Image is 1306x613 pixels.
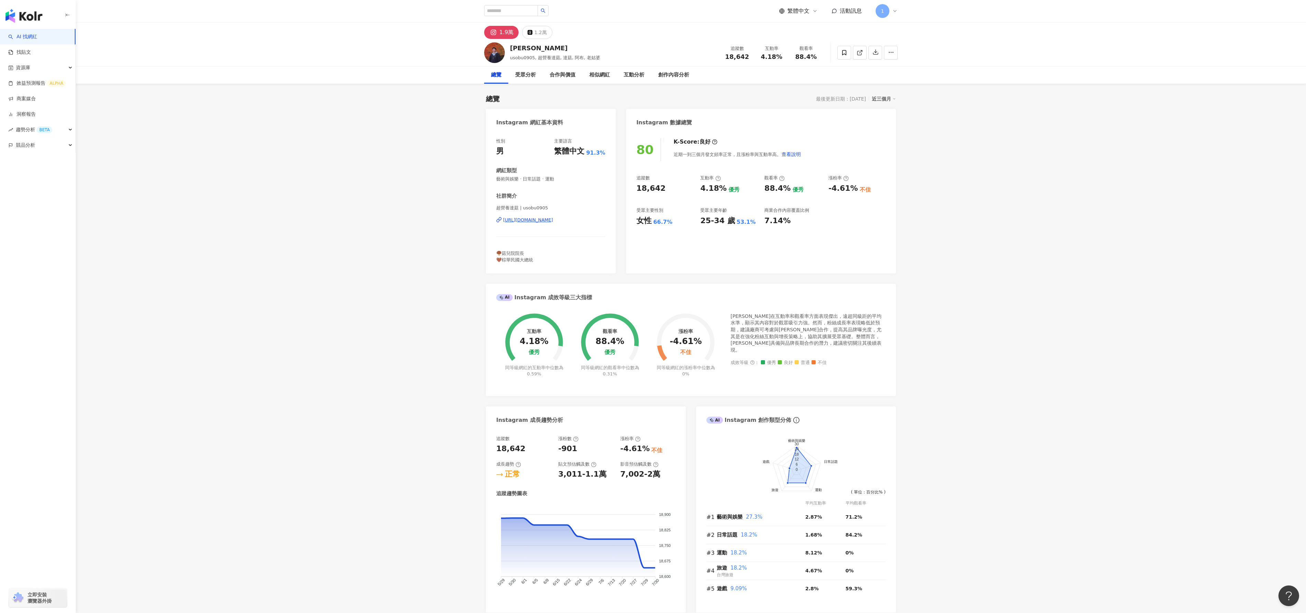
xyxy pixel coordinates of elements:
[764,207,809,214] div: 商業合作內容覆蓋比例
[717,565,727,571] span: 旅遊
[670,337,702,346] div: -4.61%
[8,111,36,118] a: 洞察報告
[28,592,52,604] span: 立即安裝 瀏覽器外掛
[860,186,871,194] div: 不佳
[589,71,610,79] div: 相似網紅
[550,71,575,79] div: 合作與價值
[761,53,782,60] span: 4.18%
[37,126,52,133] div: BETA
[520,578,528,585] tspan: 6/1
[496,490,527,497] div: 追蹤趨勢圖表
[529,349,540,356] div: 優秀
[531,578,539,585] tspan: 6/5
[636,183,666,194] div: 18,642
[828,183,858,194] div: -4.61%
[496,167,517,174] div: 網紅類型
[805,586,819,591] span: 2.8%
[541,8,545,13] span: search
[706,417,723,424] div: AI
[717,532,737,538] span: 日常話題
[558,436,579,442] div: 漲粉數
[603,371,617,376] span: 0.31%
[8,80,66,87] a: 效益預測報告ALPHA
[6,9,42,23] img: logo
[486,94,500,104] div: 總覽
[795,360,810,365] span: 普通
[846,586,863,591] span: 59.3%
[586,149,605,157] span: 91.3%
[764,183,790,194] div: 88.4%
[700,138,711,146] div: 良好
[795,53,817,60] span: 88.4%
[585,578,594,587] tspan: 6/29
[554,138,572,144] div: 主要語言
[607,578,616,587] tspan: 7/13
[881,7,884,15] span: 1
[846,514,863,520] span: 71.2%
[636,216,652,226] div: 女性
[620,469,660,480] div: 7,002-2萬
[491,71,501,79] div: 總覽
[658,71,689,79] div: 創作內容分析
[563,578,572,587] tspan: 6/22
[9,589,67,607] a: chrome extension立即安裝 瀏覽器外掛
[552,578,561,587] tspan: 6/15
[781,147,801,161] button: 查看說明
[788,439,805,443] text: 藝術與娛樂
[678,329,693,334] div: 漲粉率
[8,49,31,56] a: 找貼文
[741,532,757,538] span: 18.2%
[717,514,743,520] span: 藝術與娛樂
[8,33,37,40] a: searchAI 找網紅
[16,122,52,137] span: 趨勢分析
[717,550,727,556] span: 運動
[717,572,733,577] span: 台灣旅遊
[706,531,717,539] div: #2
[795,442,799,446] text: 30
[737,218,756,226] div: 53.1%
[496,138,505,144] div: 性別
[636,207,663,214] div: 受眾主要性別
[725,53,749,60] span: 18,642
[558,469,606,480] div: 3,011-1.1萬
[496,146,504,157] div: 男
[659,512,671,517] tspan: 18,900
[534,28,547,37] div: 1.2萬
[497,578,506,587] tspan: 5/29
[527,371,541,376] span: 0.59%
[16,137,35,153] span: 競品分析
[782,152,801,157] span: 查看說明
[795,457,799,461] text: 12
[816,96,866,102] div: 最後更新日期：[DATE]
[515,71,536,79] div: 受眾分析
[731,585,747,592] span: 9.09%
[520,337,548,346] div: 4.18%
[636,175,650,181] div: 追蹤數
[11,592,24,603] img: chrome extension
[746,514,763,520] span: 27.3%
[496,461,521,467] div: 成長趨勢
[795,452,799,456] text: 18
[496,251,533,262] span: 🍄‍🟫菇兒院院長 🤎棕華民國大總統
[604,349,615,356] div: 優秀
[793,186,804,194] div: 優秀
[580,365,640,377] div: 同等級網紅的觀看率中位數為
[796,462,798,466] text: 6
[522,26,552,39] button: 1.2萬
[761,360,776,365] span: 優秀
[651,447,662,454] div: 不佳
[815,488,822,492] text: 運動
[496,205,605,211] span: 超營養達菇 | usobu0905
[595,337,624,346] div: 88.4%
[763,460,769,464] text: 遊戲
[724,45,750,52] div: 追蹤數
[706,549,717,557] div: #3
[554,146,584,157] div: 繁體中文
[805,532,822,538] span: 1.68%
[508,578,517,587] tspan: 5/30
[1278,585,1299,606] iframe: Help Scout Beacon - Open
[598,578,605,585] tspan: 7/6
[680,349,691,356] div: 不佳
[484,42,505,63] img: KOL Avatar
[8,95,36,102] a: 商案媒合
